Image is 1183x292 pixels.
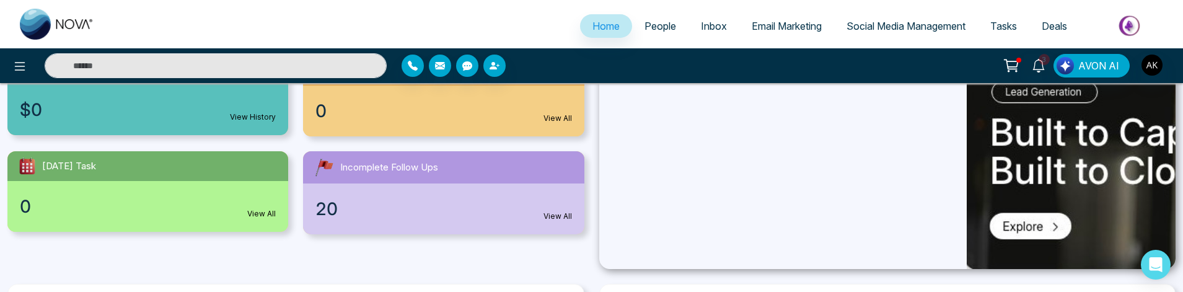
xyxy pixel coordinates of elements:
[543,113,572,124] a: View All
[1029,14,1080,38] a: Deals
[990,20,1017,32] span: Tasks
[580,14,632,38] a: Home
[296,52,591,136] a: New Leads0View All
[42,159,96,174] span: [DATE] Task
[1057,57,1074,74] img: Lead Flow
[1053,54,1130,77] button: AVON AI
[1086,12,1176,40] img: Market-place.gif
[315,98,327,124] span: 0
[1141,250,1171,280] div: Open Intercom Messenger
[230,112,276,123] a: View History
[644,20,676,32] span: People
[1141,55,1163,76] img: User Avatar
[978,14,1029,38] a: Tasks
[247,208,276,219] a: View All
[340,161,438,175] span: Incomplete Follow Ups
[1042,20,1067,32] span: Deals
[315,196,338,222] span: 20
[847,20,965,32] span: Social Media Management
[752,20,822,32] span: Email Marketing
[688,14,739,38] a: Inbox
[1024,54,1053,76] a: 3
[701,20,727,32] span: Inbox
[632,14,688,38] a: People
[543,211,572,222] a: View All
[20,9,94,40] img: Nova CRM Logo
[17,156,37,176] img: todayTask.svg
[1078,58,1119,73] span: AVON AI
[834,14,978,38] a: Social Media Management
[592,20,620,32] span: Home
[739,14,834,38] a: Email Marketing
[20,193,31,219] span: 0
[313,156,335,179] img: followUps.svg
[296,151,591,234] a: Incomplete Follow Ups20View All
[1039,54,1050,65] span: 3
[20,97,42,123] span: $0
